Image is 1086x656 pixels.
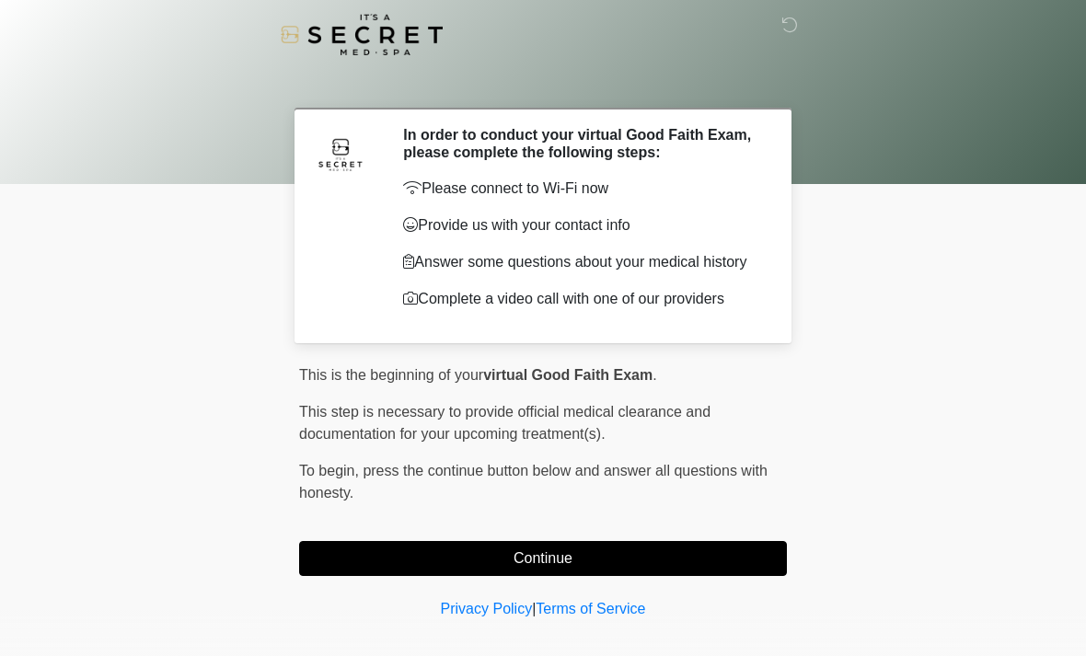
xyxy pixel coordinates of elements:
a: | [532,601,536,616]
a: Terms of Service [536,601,645,616]
p: Answer some questions about your medical history [403,251,759,273]
a: Privacy Policy [441,601,533,616]
button: Continue [299,541,787,576]
span: This is the beginning of your [299,367,483,383]
p: Complete a video call with one of our providers [403,288,759,310]
span: press the continue button below and answer all questions with honesty. [299,463,768,501]
strong: virtual Good Faith Exam [483,367,653,383]
p: Please connect to Wi-Fi now [403,178,759,200]
img: Agent Avatar [313,126,368,181]
img: It's A Secret Med Spa Logo [281,14,443,55]
h1: ‎ ‎ [285,66,801,100]
p: Provide us with your contact info [403,214,759,236]
span: . [653,367,656,383]
h2: In order to conduct your virtual Good Faith Exam, please complete the following steps: [403,126,759,161]
span: To begin, [299,463,363,478]
span: This step is necessary to provide official medical clearance and documentation for your upcoming ... [299,404,711,442]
